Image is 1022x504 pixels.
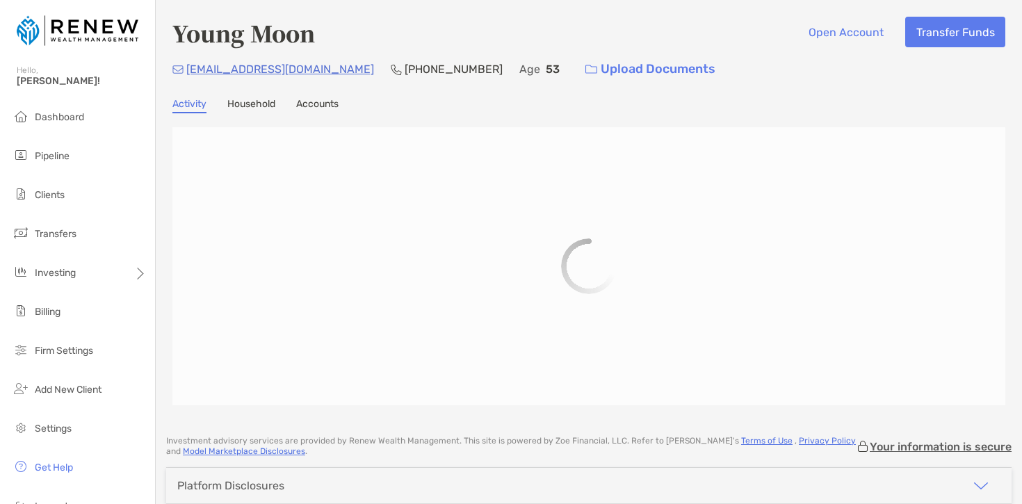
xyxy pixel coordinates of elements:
img: billing icon [13,302,29,319]
span: Investing [35,267,76,279]
span: Dashboard [35,111,84,123]
a: Upload Documents [576,54,724,84]
button: Open Account [797,17,894,47]
img: settings icon [13,419,29,436]
a: Activity [172,98,206,113]
img: investing icon [13,263,29,280]
img: transfers icon [13,225,29,241]
img: firm-settings icon [13,341,29,358]
img: add_new_client icon [13,380,29,397]
a: Model Marketplace Disclosures [183,446,305,456]
span: Firm Settings [35,345,93,357]
span: Settings [35,423,72,434]
button: Transfer Funds [905,17,1005,47]
a: Accounts [296,98,339,113]
span: Add New Client [35,384,102,396]
p: [EMAIL_ADDRESS][DOMAIN_NAME] [186,60,374,78]
span: Clients [35,189,65,201]
p: Age [519,60,540,78]
span: Billing [35,306,60,318]
img: get-help icon [13,458,29,475]
span: Transfers [35,228,76,240]
img: dashboard icon [13,108,29,124]
span: Get Help [35,462,73,473]
a: Household [227,98,275,113]
p: Your information is secure [870,440,1012,453]
img: Email Icon [172,65,184,74]
h4: Young Moon [172,17,315,49]
img: pipeline icon [13,147,29,163]
img: Zoe Logo [17,6,138,56]
p: 53 [546,60,560,78]
p: Investment advisory services are provided by Renew Wealth Management . This site is powered by Zo... [166,436,856,457]
a: Terms of Use [741,436,793,446]
span: [PERSON_NAME]! [17,75,147,87]
div: Platform Disclosures [177,479,284,492]
img: button icon [585,65,597,74]
span: Pipeline [35,150,70,162]
p: [PHONE_NUMBER] [405,60,503,78]
a: Privacy Policy [799,436,856,446]
img: icon arrow [973,478,989,494]
img: Phone Icon [391,64,402,75]
img: clients icon [13,186,29,202]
